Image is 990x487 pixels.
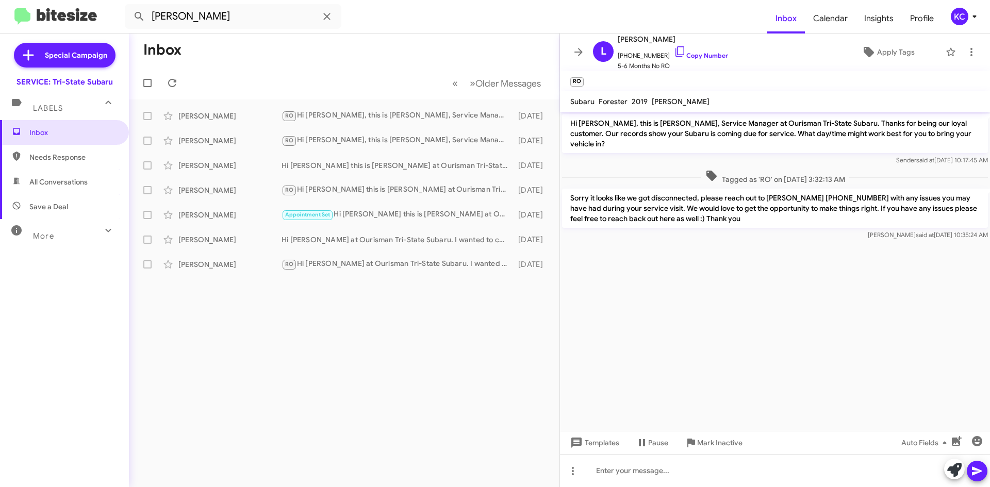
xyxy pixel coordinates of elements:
a: Special Campaign [14,43,115,68]
span: Subaru [570,97,595,106]
div: [PERSON_NAME] [178,111,282,121]
div: [DATE] [513,160,551,171]
a: Profile [902,4,942,33]
span: [PHONE_NUMBER] [618,45,728,61]
span: RO [285,137,293,144]
span: « [452,77,458,90]
span: [PERSON_NAME] [618,33,728,45]
button: Pause [628,433,676,452]
div: [DATE] [513,259,551,270]
span: [PERSON_NAME] [652,97,709,106]
div: [PERSON_NAME] [178,136,282,146]
span: L [601,43,606,60]
span: said at [916,156,934,164]
div: [DATE] [513,111,551,121]
p: Hi [PERSON_NAME], this is [PERSON_NAME], Service Manager at Ourisman Tri-State Subaru. Thanks for... [562,114,988,153]
input: Search [125,4,341,29]
button: Templates [560,433,628,452]
a: Copy Number [674,52,728,59]
div: Hi [PERSON_NAME], this is [PERSON_NAME], Service Manager at Ourisman Tri-State Subaru. Thanks for... [282,110,513,122]
span: Apply Tags [877,43,915,61]
div: [DATE] [513,185,551,195]
div: [PERSON_NAME] [178,210,282,220]
span: Older Messages [475,78,541,89]
span: Needs Response [29,152,117,162]
a: Insights [856,4,902,33]
div: Hi [PERSON_NAME] at Ourisman Tri-State Subaru. I wanted to check in with you about your Subaru. W... [282,258,513,270]
div: [PERSON_NAME] [178,259,282,270]
span: » [470,77,475,90]
span: All Conversations [29,177,88,187]
div: [DATE] [513,210,551,220]
span: Templates [568,433,619,452]
div: Hi [PERSON_NAME] this is [PERSON_NAME] at Ourisman Tri-State Subaru. I wanted to check in with yo... [282,184,513,196]
button: KC [942,8,979,25]
span: Sender [DATE] 10:17:45 AM [896,156,988,164]
div: KC [951,8,968,25]
a: Inbox [767,4,805,33]
span: RO [285,112,293,119]
span: Mark Inactive [697,433,742,452]
span: 2019 [632,97,648,106]
span: Special Campaign [45,50,107,60]
nav: Page navigation example [447,73,547,94]
button: Auto Fields [893,433,959,452]
span: Tagged as 'RO' on [DATE] 3:32:13 AM [701,170,849,184]
div: Hi [PERSON_NAME] this is [PERSON_NAME] at Ourisman Tri-State Subaru. I saw you've been in touch w... [282,160,513,171]
small: RO [570,77,584,87]
div: [DATE] [513,136,551,146]
span: Auto Fields [901,433,951,452]
span: said at [916,231,934,239]
span: More [33,231,54,241]
span: Pause [648,433,668,452]
div: Hi [PERSON_NAME] at Ourisman Tri-State Subaru. I wanted to check in with you about your Subaru. W... [282,234,513,245]
button: Mark Inactive [676,433,751,452]
div: [PERSON_NAME] [178,234,282,245]
span: RO [285,261,293,267]
span: Save a Deal [29,201,68,212]
div: Hi [PERSON_NAME] this is [PERSON_NAME] at Ourisman Tri-State Subaru. I wanted to check in with yo... [282,209,513,221]
div: SERVICE: Tri-State Subaru [16,77,113,87]
div: [PERSON_NAME] [178,185,282,195]
span: Labels [33,104,63,113]
p: Sorry it looks like we got disconnected, please reach out to [PERSON_NAME] [PHONE_NUMBER] with an... [562,189,988,228]
a: Calendar [805,4,856,33]
button: Next [464,73,547,94]
h1: Inbox [143,42,181,58]
span: [PERSON_NAME] [DATE] 10:35:24 AM [868,231,988,239]
button: Previous [446,73,464,94]
span: Appointment Set [285,211,331,218]
div: [DATE] [513,234,551,245]
span: Forester [599,97,628,106]
span: RO [285,187,293,193]
div: Hi [PERSON_NAME], this is [PERSON_NAME], Service Manager at Ourisman Tri-State Subaru. Thanks for... [282,135,513,146]
span: 5-6 Months No RO [618,61,728,71]
div: [PERSON_NAME] [178,160,282,171]
button: Apply Tags [835,43,940,61]
span: Inbox [29,127,117,138]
